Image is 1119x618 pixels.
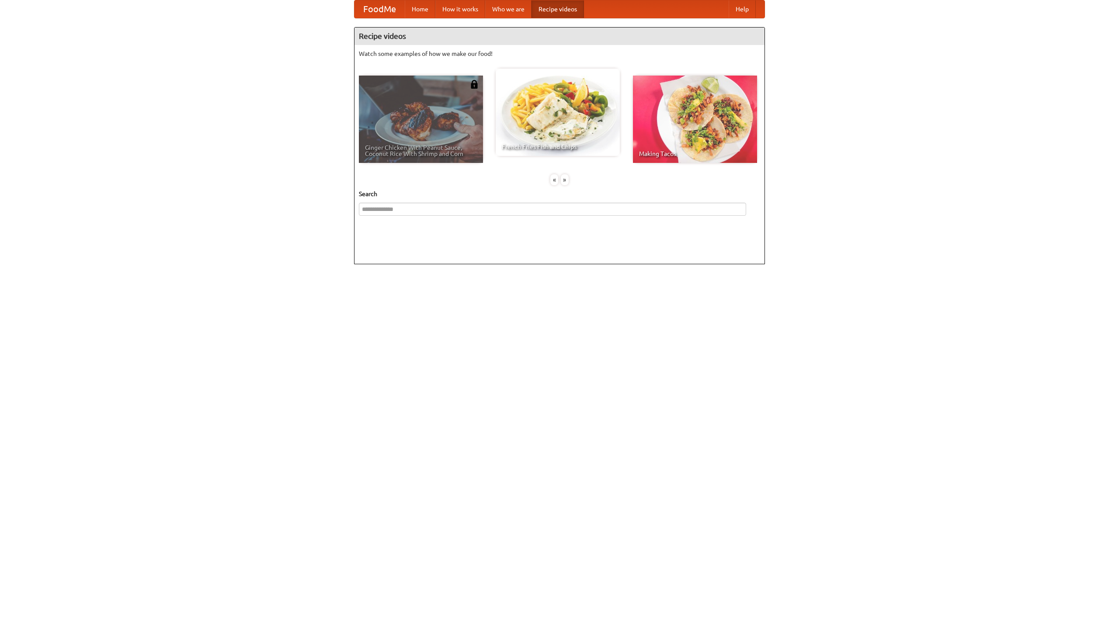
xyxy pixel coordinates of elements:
p: Watch some examples of how we make our food! [359,49,760,58]
a: Home [405,0,435,18]
a: French Fries Fish and Chips [496,69,620,156]
span: Making Tacos [639,151,751,157]
span: French Fries Fish and Chips [502,144,614,150]
a: FoodMe [354,0,405,18]
h4: Recipe videos [354,28,765,45]
img: 483408.png [470,80,479,89]
a: Who we are [485,0,532,18]
h5: Search [359,190,760,198]
a: Recipe videos [532,0,584,18]
div: « [550,174,558,185]
div: » [561,174,569,185]
a: Making Tacos [633,76,757,163]
a: Help [729,0,756,18]
a: How it works [435,0,485,18]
